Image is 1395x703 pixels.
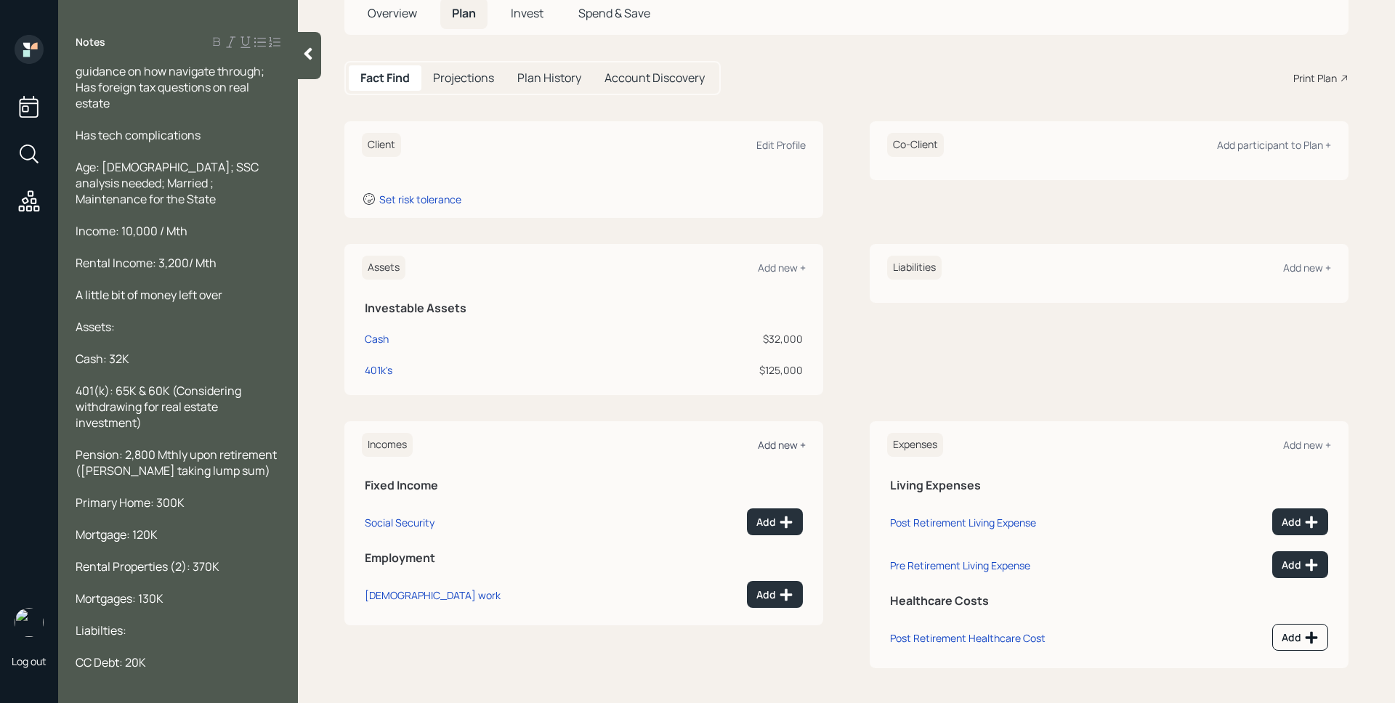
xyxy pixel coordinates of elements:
[890,479,1328,492] h5: Living Expenses
[76,527,158,543] span: Mortgage: 120K
[890,631,1046,645] div: Post Retirement Healthcare Cost
[433,71,494,85] h5: Projections
[1272,508,1328,535] button: Add
[756,138,806,152] div: Edit Profile
[1272,624,1328,651] button: Add
[544,362,803,378] div: $125,000
[76,35,105,49] label: Notes
[76,47,267,111] span: Wants to retire next year; Needs guidance on how navigate through; Has foreign tax questions on r...
[887,256,942,280] h6: Liabilities
[1282,630,1319,645] div: Add
[890,516,1036,529] div: Post Retirement Living Expense
[76,127,201,143] span: Has tech complications
[365,588,501,602] div: [DEMOGRAPHIC_DATA] work
[517,71,581,85] h5: Plan History
[76,447,279,479] span: Pension: 2,800 Mthly upon retirement ([PERSON_NAME] taking lump sum)
[365,362,392,378] div: 401k's
[365,479,803,492] h5: Fixed Income
[76,622,126,638] span: Liabilties:
[362,256,405,280] h6: Assets
[578,5,650,21] span: Spend & Save
[887,133,944,157] h6: Co-Client
[365,551,803,565] h5: Employment
[887,433,943,457] h6: Expenses
[360,71,410,85] h5: Fact Find
[368,5,417,21] span: Overview
[362,133,401,157] h6: Client
[604,71,705,85] h5: Account Discovery
[365,516,434,529] div: Social Security
[758,261,806,275] div: Add new +
[756,588,793,602] div: Add
[756,515,793,529] div: Add
[362,433,413,457] h6: Incomes
[76,255,217,271] span: Rental Income: 3,200/ Mth
[379,192,461,206] div: Set risk tolerance
[1293,70,1337,86] div: Print Plan
[365,301,803,315] h5: Investable Assets
[1282,515,1319,529] div: Add
[76,590,163,606] span: Mortgages: 130K
[76,495,185,511] span: Primary Home: 300K
[890,558,1030,572] div: Pre Retirement Living Expense
[12,654,46,668] div: Log out
[76,159,261,207] span: Age: [DEMOGRAPHIC_DATA]; SSC analysis needed; Married ; Maintenance for the State
[365,331,389,346] div: Cash
[452,5,476,21] span: Plan
[1217,138,1331,152] div: Add participant to Plan +
[544,331,803,346] div: $32,000
[76,223,187,239] span: Income: 10,000 / Mth
[747,581,803,608] button: Add
[758,438,806,452] div: Add new +
[511,5,543,21] span: Invest
[1272,551,1328,578] button: Add
[1283,261,1331,275] div: Add new +
[76,351,129,367] span: Cash: 32K
[1283,438,1331,452] div: Add new +
[1282,558,1319,572] div: Add
[890,594,1328,608] h5: Healthcare Costs
[76,287,222,303] span: A little bit of money left over
[747,508,803,535] button: Add
[76,383,243,431] span: 401(k): 65K & 60K (Considering withdrawing for real estate investment)
[76,654,146,670] span: CC Debt: 20K
[76,319,115,335] span: Assets:
[15,608,44,637] img: james-distasi-headshot.png
[76,558,219,574] span: Rental Properties (2): 370K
